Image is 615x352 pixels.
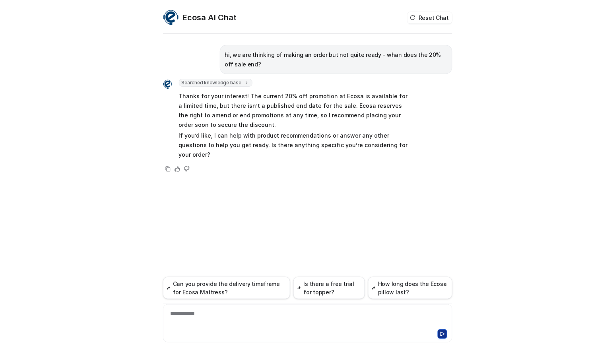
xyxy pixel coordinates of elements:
[293,277,365,299] button: Is there a free trial for topper?
[183,12,237,23] h2: Ecosa AI Chat
[368,277,452,299] button: How long does the Ecosa pillow last?
[163,277,291,299] button: Can you provide the delivery timeframe for Ecosa Mattress?
[407,12,452,23] button: Reset Chat
[179,91,411,130] p: Thanks for your interest! The current 20% off promotion at Ecosa is available for a limited time,...
[179,79,252,87] span: Searched knowledge base
[163,10,179,25] img: Widget
[163,80,173,89] img: Widget
[225,50,447,69] p: hi, we are thinking of making an order but not quite ready - whan does the 20% off sale end?
[179,131,411,159] p: If you’d like, I can help with product recommendations or answer any other questions to help you ...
